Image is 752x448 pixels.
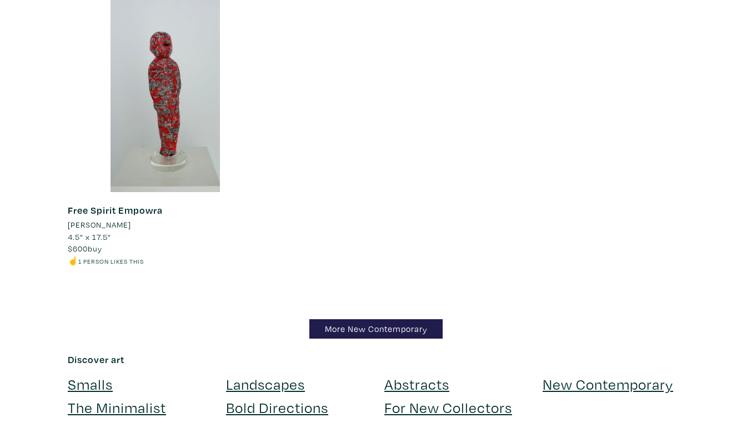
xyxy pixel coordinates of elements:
[68,354,684,366] h6: Discover art
[384,374,449,394] a: Abstracts
[68,397,166,417] a: The Minimalist
[384,397,512,417] a: For New Collectors
[78,257,144,265] small: 1 person likes this
[68,231,111,242] span: 4.5" x 17.5"
[68,219,262,231] a: [PERSON_NAME]
[226,397,328,417] a: Bold Directions
[68,243,102,254] span: buy
[68,374,113,394] a: Smalls
[68,204,163,217] a: Free Spirit Empowra
[68,219,131,231] li: [PERSON_NAME]
[543,374,673,394] a: New Contemporary
[309,319,443,339] a: More New Contemporary
[68,255,262,267] li: ☝️
[68,243,88,254] span: $600
[226,374,305,394] a: Landscapes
